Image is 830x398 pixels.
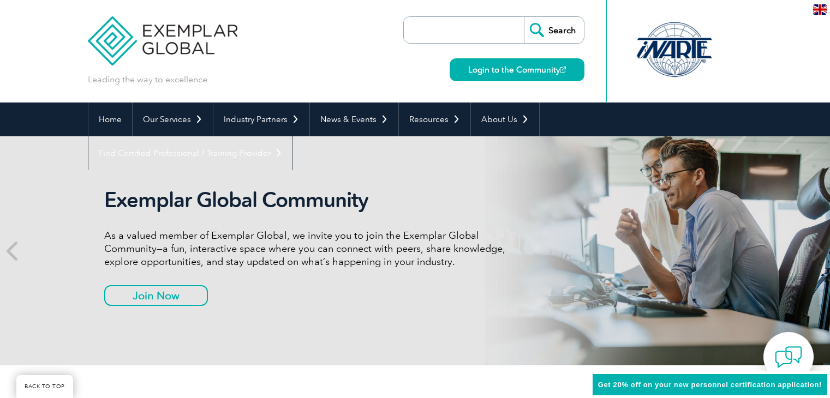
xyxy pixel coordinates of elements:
[104,285,208,306] a: Join Now
[310,102,398,136] a: News & Events
[399,102,470,136] a: Resources
[560,67,566,73] img: open_square.png
[813,4,827,15] img: en
[524,17,584,43] input: Search
[104,188,513,213] h2: Exemplar Global Community
[16,375,73,398] a: BACK TO TOP
[471,102,539,136] a: About Us
[88,102,132,136] a: Home
[775,343,802,371] img: contact-chat.png
[598,381,822,389] span: Get 20% off on your new personnel certification application!
[104,229,513,268] p: As a valued member of Exemplar Global, we invite you to join the Exemplar Global Community—a fun,...
[88,136,292,170] a: Find Certified Professional / Training Provider
[88,74,207,86] p: Leading the way to excellence
[133,102,213,136] a: Our Services
[450,58,584,81] a: Login to the Community
[213,102,309,136] a: Industry Partners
